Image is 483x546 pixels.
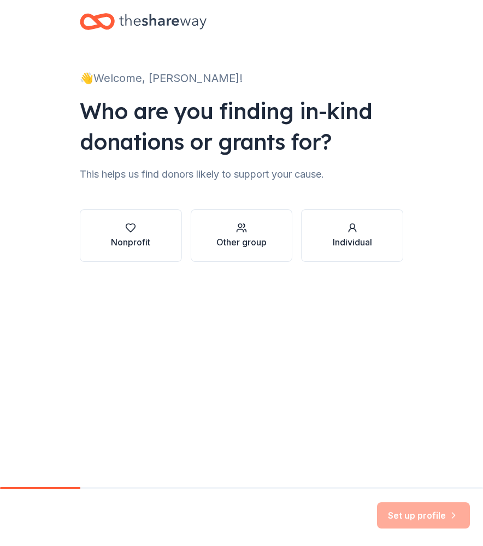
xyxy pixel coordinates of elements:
div: Other group [216,236,267,249]
div: 👋 Welcome, [PERSON_NAME]! [80,69,403,87]
div: This helps us find donors likely to support your cause. [80,166,403,183]
button: Individual [301,209,403,262]
div: Individual [333,236,372,249]
button: Nonprofit [80,209,182,262]
div: Who are you finding in-kind donations or grants for? [80,96,403,157]
div: Nonprofit [111,236,150,249]
button: Other group [191,209,293,262]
